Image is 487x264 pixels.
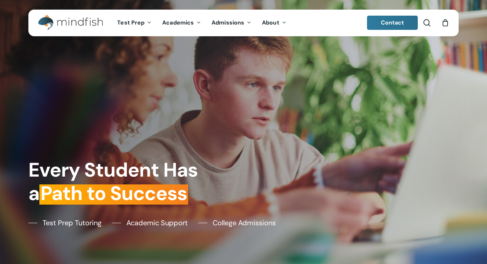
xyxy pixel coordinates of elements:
span: Test Prep [117,19,144,26]
span: Contact [381,19,404,26]
a: Admissions [206,20,257,26]
a: Test Prep Tutoring [28,217,102,228]
a: Cart [441,19,449,27]
a: Test Prep [112,20,157,26]
a: Contact [367,16,418,30]
a: Academic Support [112,217,188,228]
a: College Admissions [198,217,276,228]
span: About [262,19,279,26]
a: Academics [157,20,206,26]
span: Academic Support [126,217,188,228]
span: Academics [162,19,194,26]
h1: Every Student Has a [28,158,239,205]
span: Admissions [212,19,244,26]
nav: Main Menu [112,10,291,36]
span: College Admissions [213,217,276,228]
a: About [257,20,292,26]
em: Path to Success [39,181,188,206]
header: Main Menu [28,10,459,36]
span: Test Prep Tutoring [43,217,102,228]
